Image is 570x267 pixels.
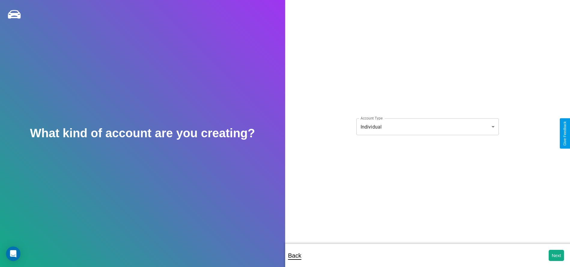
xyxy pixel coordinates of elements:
label: Account Type [361,116,383,121]
div: Individual [356,118,499,135]
div: Give Feedback [563,121,567,146]
h2: What kind of account are you creating? [30,126,255,140]
p: Back [288,250,301,261]
button: Next [549,250,564,261]
div: Open Intercom Messenger [6,247,20,261]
